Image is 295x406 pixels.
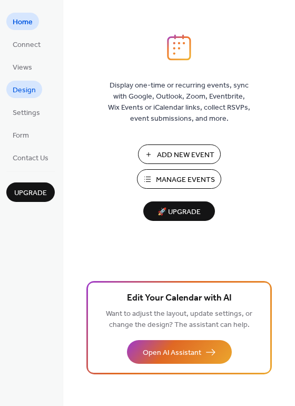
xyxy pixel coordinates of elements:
[13,40,41,51] span: Connect
[6,182,55,202] button: Upgrade
[167,34,191,61] img: logo_icon.svg
[156,175,215,186] span: Manage Events
[6,35,47,53] a: Connect
[13,62,32,73] span: Views
[6,149,55,166] a: Contact Us
[13,130,29,141] span: Form
[6,81,42,98] a: Design
[150,205,209,219] span: 🚀 Upgrade
[127,340,232,364] button: Open AI Assistant
[13,108,40,119] span: Settings
[143,201,215,221] button: 🚀 Upgrade
[6,103,46,121] a: Settings
[6,13,39,30] a: Home
[127,291,232,306] span: Edit Your Calendar with AI
[13,85,36,96] span: Design
[6,126,35,143] a: Form
[137,169,221,189] button: Manage Events
[138,144,221,164] button: Add New Event
[157,150,214,161] span: Add New Event
[13,153,48,164] span: Contact Us
[6,58,38,75] a: Views
[13,17,33,28] span: Home
[14,188,47,199] span: Upgrade
[108,80,250,124] span: Display one-time or recurring events, sync with Google, Outlook, Zoom, Eventbrite, Wix Events or ...
[106,307,252,332] span: Want to adjust the layout, update settings, or change the design? The assistant can help.
[143,347,201,359] span: Open AI Assistant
